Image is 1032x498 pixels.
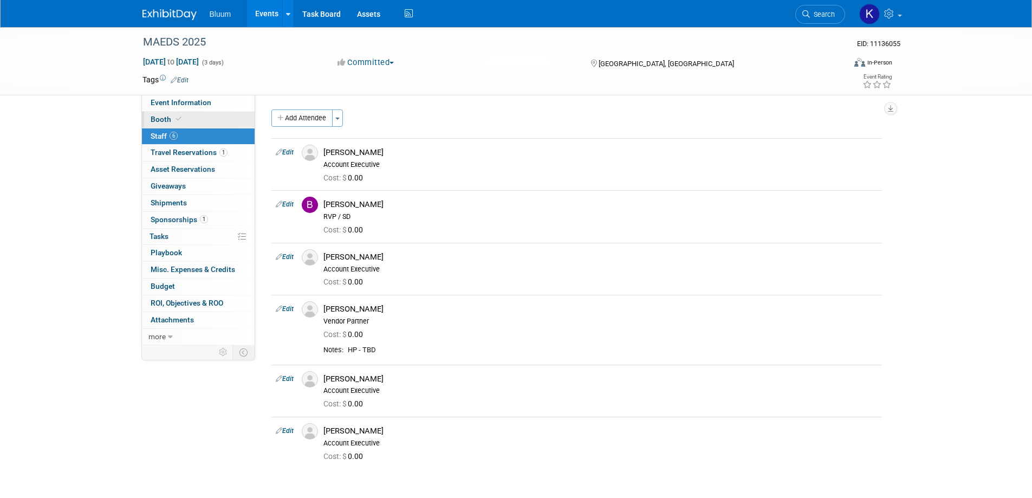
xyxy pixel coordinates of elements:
[323,330,367,339] span: 0.00
[323,374,878,384] div: [PERSON_NAME]
[142,212,255,228] a: Sponsorships1
[323,173,367,182] span: 0.00
[810,10,835,18] span: Search
[334,57,398,68] button: Committed
[142,312,255,328] a: Attachments
[323,346,343,354] div: Notes:
[348,346,878,355] div: HP - TBD
[142,262,255,278] a: Misc. Expenses & Credits
[176,116,181,122] i: Booth reservation complete
[323,330,348,339] span: Cost: $
[599,60,734,68] span: [GEOGRAPHIC_DATA], [GEOGRAPHIC_DATA]
[142,161,255,178] a: Asset Reservations
[323,225,367,234] span: 0.00
[142,128,255,145] a: Staff6
[323,452,367,461] span: 0.00
[323,265,878,274] div: Account Executive
[142,279,255,295] a: Budget
[323,199,878,210] div: [PERSON_NAME]
[862,74,892,80] div: Event Rating
[150,232,168,241] span: Tasks
[867,59,892,67] div: In-Person
[276,305,294,313] a: Edit
[219,148,228,157] span: 1
[142,329,255,345] a: more
[323,317,878,326] div: Vendor Partner
[781,56,893,73] div: Event Format
[151,115,184,124] span: Booth
[166,57,176,66] span: to
[151,265,235,274] span: Misc. Expenses & Credits
[323,452,348,461] span: Cost: $
[200,215,208,223] span: 1
[323,277,348,286] span: Cost: $
[302,423,318,439] img: Associate-Profile-5.png
[323,252,878,262] div: [PERSON_NAME]
[232,345,255,359] td: Toggle Event Tabs
[201,59,224,66] span: (3 days)
[323,277,367,286] span: 0.00
[142,295,255,312] a: ROI, Objectives & ROO
[142,9,197,20] img: ExhibitDay
[151,98,211,107] span: Event Information
[302,197,318,213] img: B.jpg
[323,386,878,395] div: Account Executive
[151,282,175,290] span: Budget
[271,109,333,127] button: Add Attendee
[276,253,294,261] a: Edit
[323,147,878,158] div: [PERSON_NAME]
[276,375,294,383] a: Edit
[302,145,318,161] img: Associate-Profile-5.png
[859,4,880,24] img: Kellie Noller
[142,245,255,261] a: Playbook
[323,225,348,234] span: Cost: $
[171,76,189,84] a: Edit
[151,182,186,190] span: Giveaways
[302,371,318,387] img: Associate-Profile-5.png
[151,198,187,207] span: Shipments
[323,426,878,436] div: [PERSON_NAME]
[142,112,255,128] a: Booth
[142,95,255,111] a: Event Information
[854,58,865,67] img: Format-Inperson.png
[302,301,318,318] img: Associate-Profile-5.png
[323,304,878,314] div: [PERSON_NAME]
[151,165,215,173] span: Asset Reservations
[276,201,294,208] a: Edit
[142,74,189,85] td: Tags
[142,145,255,161] a: Travel Reservations1
[151,315,194,324] span: Attachments
[151,299,223,307] span: ROI, Objectives & ROO
[148,332,166,341] span: more
[323,399,367,408] span: 0.00
[151,148,228,157] span: Travel Reservations
[276,148,294,156] a: Edit
[151,248,182,257] span: Playbook
[170,132,178,140] span: 6
[323,173,348,182] span: Cost: $
[323,212,878,221] div: RVP / SD
[857,40,900,48] span: Event ID: 11136055
[139,33,829,52] div: MAEDS 2025
[142,229,255,245] a: Tasks
[302,249,318,266] img: Associate-Profile-5.png
[151,132,178,140] span: Staff
[323,439,878,448] div: Account Executive
[142,195,255,211] a: Shipments
[142,57,199,67] span: [DATE] [DATE]
[276,427,294,435] a: Edit
[323,160,878,169] div: Account Executive
[142,178,255,195] a: Giveaways
[795,5,845,24] a: Search
[214,345,233,359] td: Personalize Event Tab Strip
[151,215,208,224] span: Sponsorships
[210,10,231,18] span: Bluum
[323,399,348,408] span: Cost: $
